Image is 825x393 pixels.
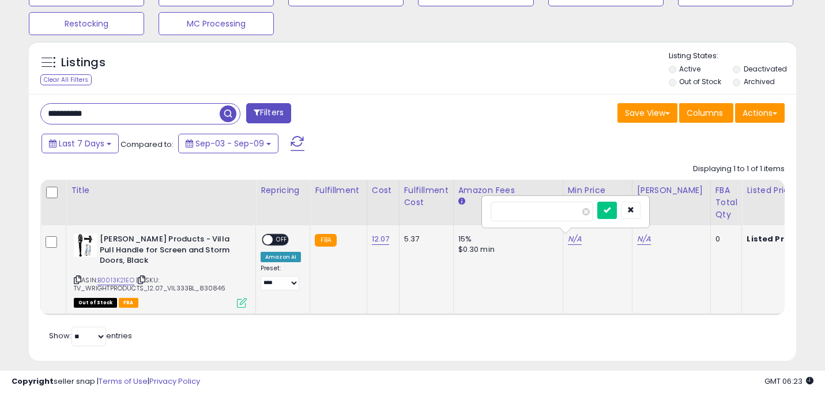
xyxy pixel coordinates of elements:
[735,103,785,123] button: Actions
[119,298,138,308] span: FBA
[679,103,733,123] button: Columns
[744,64,787,74] label: Deactivated
[679,64,700,74] label: Active
[458,184,558,197] div: Amazon Fees
[273,235,291,245] span: OFF
[74,234,247,307] div: ASIN:
[159,12,274,35] button: MC Processing
[100,234,240,269] b: [PERSON_NAME] Products - Villa Pull Handle for Screen and Storm Doors, Black
[29,12,144,35] button: Restocking
[74,298,117,308] span: All listings that are currently out of stock and unavailable for purchase on Amazon
[764,376,813,387] span: 2025-09-17 06:23 GMT
[568,233,582,245] a: N/A
[315,184,361,197] div: Fulfillment
[42,134,119,153] button: Last 7 Days
[747,233,799,244] b: Listed Price:
[12,376,54,387] strong: Copyright
[669,51,796,62] p: Listing States:
[99,376,148,387] a: Terms of Use
[617,103,677,123] button: Save View
[679,77,721,86] label: Out of Stock
[687,107,723,119] span: Columns
[71,184,251,197] div: Title
[372,184,394,197] div: Cost
[715,234,733,244] div: 0
[74,234,97,257] img: 318EVI--RIL._SL40_.jpg
[49,330,132,341] span: Show: entries
[40,74,92,85] div: Clear All Filters
[261,252,301,262] div: Amazon AI
[458,234,554,244] div: 15%
[261,264,301,290] div: Preset:
[97,275,134,285] a: B0013K21EO
[637,233,651,245] a: N/A
[458,244,554,255] div: $0.30 min
[61,55,106,71] h5: Listings
[195,138,264,149] span: Sep-03 - Sep-09
[404,234,444,244] div: 5.37
[246,103,291,123] button: Filters
[12,376,200,387] div: seller snap | |
[404,184,449,209] div: Fulfillment Cost
[637,184,706,197] div: [PERSON_NAME]
[178,134,278,153] button: Sep-03 - Sep-09
[120,139,174,150] span: Compared to:
[744,77,775,86] label: Archived
[74,275,226,293] span: | SKU: TV_WRIGHTPRODUCTS_12.07_VIL333BL_830846
[372,233,390,245] a: 12.07
[59,138,104,149] span: Last 7 Days
[693,164,785,175] div: Displaying 1 to 1 of 1 items
[458,197,465,207] small: Amazon Fees.
[261,184,305,197] div: Repricing
[315,234,336,247] small: FBA
[149,376,200,387] a: Privacy Policy
[715,184,737,221] div: FBA Total Qty
[568,184,627,197] div: Min Price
